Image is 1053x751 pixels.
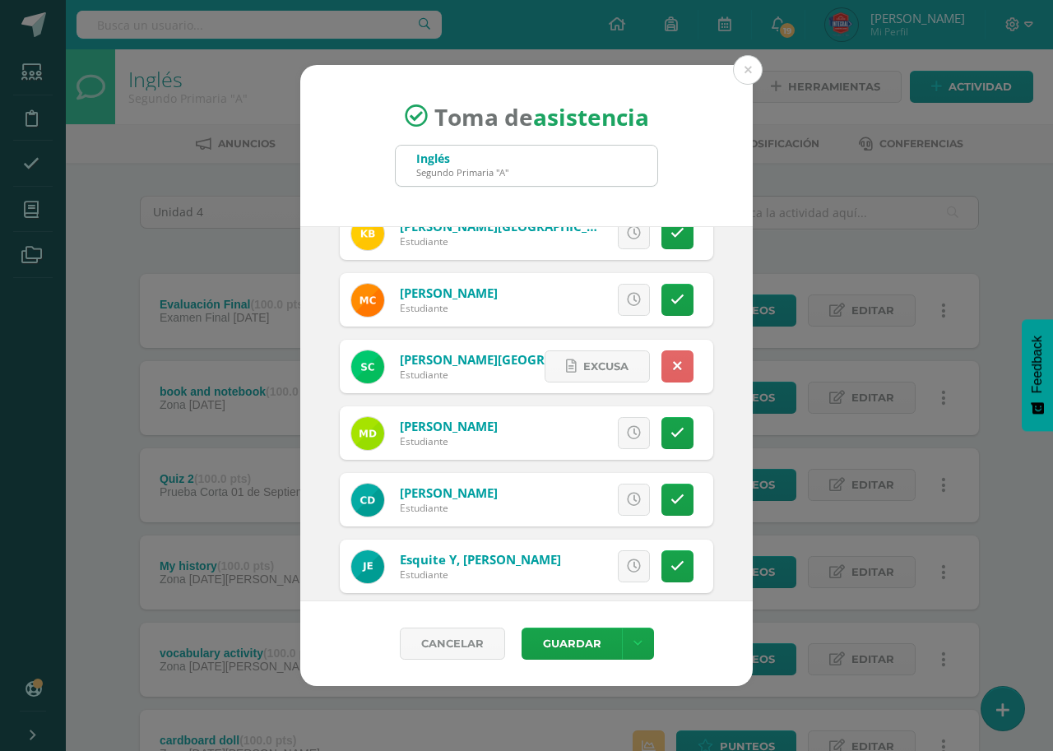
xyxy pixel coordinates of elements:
[400,368,597,382] div: Estudiante
[400,501,498,515] div: Estudiante
[351,417,384,450] img: dbd6e7815053931dcb772a76e7c2adaf.png
[400,628,505,660] a: Cancelar
[351,484,384,517] img: 0eb3281dc8ad2ca2e1849ae3f24c4ff1.png
[400,234,597,248] div: Estudiante
[351,284,384,317] img: 5837e005323bc27a704006ca63f7bfdd.png
[434,100,649,132] span: Toma de
[400,551,561,568] a: Esquite y, [PERSON_NAME]
[351,217,384,250] img: 2fa8b1a55831744a2d0fd5c3566d57e7.png
[416,151,508,166] div: Inglés
[733,55,763,85] button: Close (Esc)
[351,350,384,383] img: 3db7cde2f4046b05db258be2ac174c6a.png
[522,628,622,660] button: Guardar
[545,350,650,382] a: Excusa
[400,418,498,434] a: [PERSON_NAME]
[416,166,508,178] div: Segundo Primaria "A"
[400,484,498,501] a: [PERSON_NAME]
[400,568,561,582] div: Estudiante
[1030,336,1045,393] span: Feedback
[583,351,629,382] span: Excusa
[400,351,624,368] a: [PERSON_NAME][GEOGRAPHIC_DATA]
[400,285,498,301] a: [PERSON_NAME]
[396,146,657,186] input: Busca un grado o sección aquí...
[1022,319,1053,431] button: Feedback - Mostrar encuesta
[533,100,649,132] strong: asistencia
[400,434,498,448] div: Estudiante
[400,301,498,315] div: Estudiante
[351,550,384,583] img: 492a30f3a4fce157aa170a627bcaf806.png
